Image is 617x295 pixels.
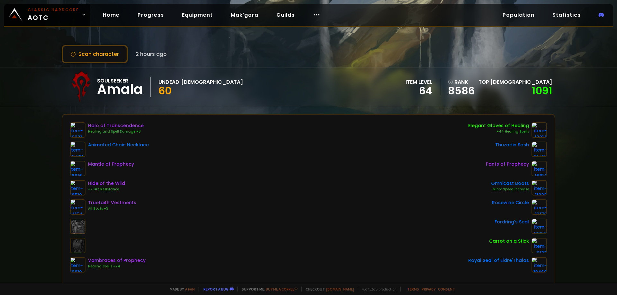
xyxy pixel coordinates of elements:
[495,142,529,148] div: Thuzadin Sash
[136,50,167,58] span: 2 hours ago
[266,287,298,291] a: Buy me a coffee
[88,161,134,168] div: Mantle of Prophecy
[62,45,128,63] button: Scan character
[70,180,85,195] img: item-18510
[497,8,540,22] a: Population
[532,83,552,98] a: 1091
[88,122,144,129] div: Halo of Transcendence
[492,199,529,206] div: Rosewine Circle
[70,161,85,176] img: item-16816
[478,78,552,86] div: Top
[97,77,143,85] div: Soulseeker
[491,187,529,192] div: Minor Speed Increase
[28,7,79,22] span: AOTC
[468,129,529,134] div: +44 Healing Spells
[185,287,195,291] a: a fan
[181,78,243,86] div: [DEMOGRAPHIC_DATA]
[532,161,547,176] img: item-16814
[358,287,397,291] span: v. d752d5 - production
[4,4,90,26] a: Classic HardcoreAOTC
[88,187,125,192] div: +7 Fire Resistance
[97,85,143,94] div: Amala
[88,257,146,264] div: Vambraces of Prophecy
[491,180,529,187] div: Omnicast Boots
[532,238,547,253] img: item-11122
[88,180,125,187] div: Hide of the Wild
[158,78,179,86] div: Undead
[489,238,529,245] div: Carrot on a Stick
[70,122,85,138] img: item-16921
[532,219,547,234] img: item-16058
[88,199,136,206] div: Truefaith Vestments
[271,8,300,22] a: Guilds
[448,86,475,96] a: 8586
[422,287,435,291] a: Privacy
[88,142,149,148] div: Animated Chain Necklace
[532,180,547,195] img: item-11822
[28,7,79,13] small: Classic Hardcore
[98,8,125,22] a: Home
[88,264,146,269] div: Healing Spells +24
[486,161,529,168] div: Pants of Prophecy
[70,257,85,273] img: item-16819
[547,8,586,22] a: Statistics
[468,122,529,129] div: Elegant Gloves of Healing
[532,122,547,138] img: item-10214
[407,287,419,291] a: Terms
[166,287,195,291] span: Made by
[132,8,169,22] a: Progress
[301,287,354,291] span: Checkout
[438,287,455,291] a: Consent
[158,83,172,98] span: 60
[88,206,136,211] div: All Stats +3
[468,257,529,264] div: Royal Seal of Eldre'Thalas
[70,199,85,215] img: item-14154
[226,8,264,22] a: Mak'gora
[532,257,547,273] img: item-18469
[406,78,432,86] div: item level
[532,199,547,215] img: item-13178
[448,78,475,86] div: rank
[532,142,547,157] img: item-18740
[177,8,218,22] a: Equipment
[203,287,228,291] a: Report a bug
[237,287,298,291] span: Support me,
[406,86,432,96] div: 64
[326,287,354,291] a: [DOMAIN_NAME]
[70,142,85,157] img: item-18723
[490,78,552,86] span: [DEMOGRAPHIC_DATA]
[88,129,144,134] div: Healing and Spell Damage +8
[495,219,529,225] div: Fordring's Seal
